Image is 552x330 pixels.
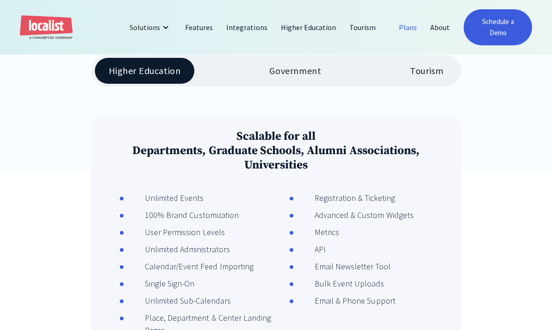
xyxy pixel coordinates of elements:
[294,260,391,273] div: Email Newsletter Tool
[109,65,181,76] div: Higher Education
[124,209,239,221] div: 100% Brand Customization
[294,192,396,204] div: Registration & Ticketing
[294,243,326,255] div: API
[124,260,254,273] div: Calendar/Event Feed Importing
[294,294,396,307] div: Email & Phone Support
[294,277,385,290] div: Bulk Event Uploads
[424,16,457,38] a: About
[124,277,194,290] div: Single Sign-On
[124,243,230,255] div: Unlimited Administrators
[220,16,274,38] a: Integrations
[124,294,231,307] div: Unlimited Sub-Calendars
[392,16,424,38] a: Plans
[101,129,451,172] h3: Scalable for all Departments, Graduate Schools, Alumni Associations, Universities
[294,209,414,221] div: Advanced & Custom Widgets
[343,16,383,38] a: Tourism
[274,16,343,38] a: Higher Education
[410,65,443,76] div: Tourism
[464,9,532,45] a: Schedule a Demo
[123,16,179,38] div: Solutions
[294,226,339,238] div: Metrics
[179,16,220,38] a: Features
[124,192,204,204] div: Unlimited Events
[124,226,225,238] div: User Permission Levels
[20,15,73,40] a: home
[130,22,160,33] div: Solutions
[269,65,321,76] div: Government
